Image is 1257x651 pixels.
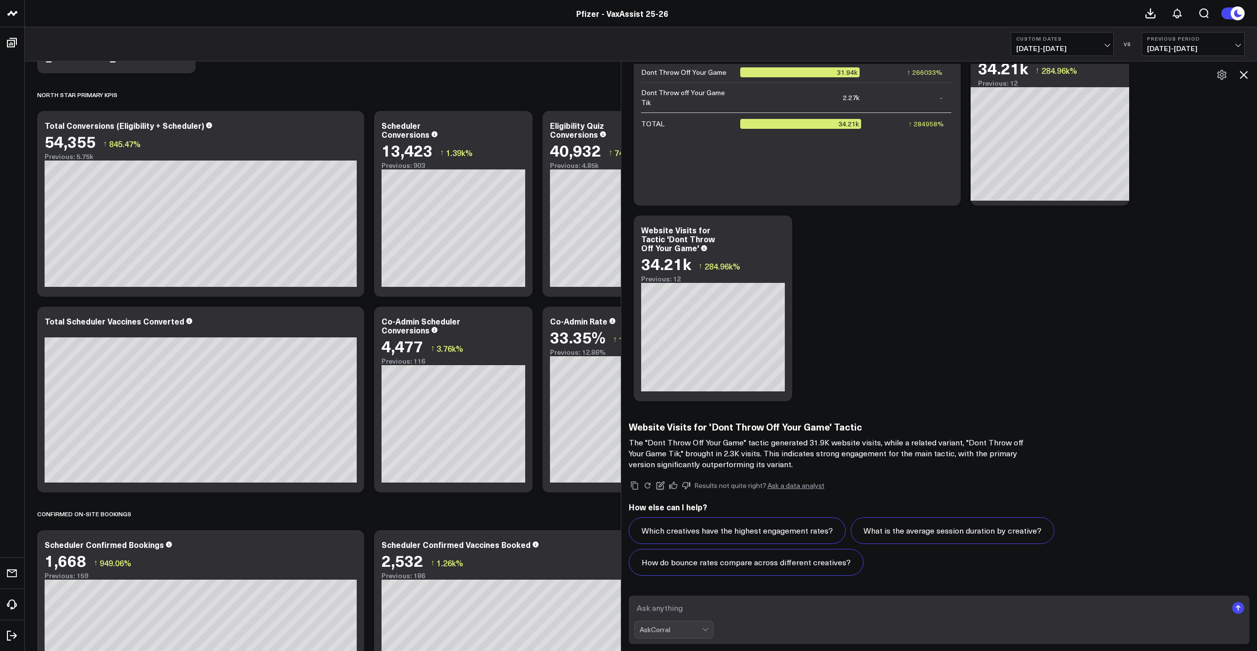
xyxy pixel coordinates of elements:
div: Previous: 12 [978,79,1122,87]
span: ↑ [1036,64,1039,77]
div: Scheduler Conversions [382,120,430,140]
h2: How else can I help? [629,501,1250,512]
span: ↑ [440,146,444,159]
span: ↑ [431,556,435,569]
span: 845.47% [109,138,141,149]
div: Previous: 4.85k [550,162,694,169]
span: [DATE] - [DATE] [1016,45,1108,53]
h3: Website Visits for 'Dont Throw Off Your Game' Tactic [629,421,1025,432]
div: Dont Throw Off Your Game [641,67,726,77]
span: 3.76k% [437,343,463,354]
div: AskCorral [640,626,702,634]
span: ↑ [608,146,612,159]
button: What is the average session duration by creative? [851,517,1054,544]
div: 2.27k [843,93,860,103]
button: Which creatives have the highest engagement rates? [629,517,846,544]
div: 2,532 [382,551,423,569]
div: Previous: 903 [382,162,525,169]
div: Scheduler Confirmed Bookings [45,539,164,550]
span: 284.96k% [1041,65,1077,76]
div: 54,355 [45,132,96,150]
button: Copy [629,480,641,491]
div: - [940,93,942,103]
div: Total Scheduler Vaccines Converted [45,316,184,326]
div: Co-Admin Scheduler Conversions [382,316,460,335]
div: Previous: 116 [382,357,525,365]
button: Previous Period[DATE]-[DATE] [1142,32,1245,56]
span: ↑ [431,342,435,355]
div: Co-Admin Rate [550,316,607,326]
div: Previous: 12 [641,275,785,283]
div: 34.21k [740,119,862,129]
span: 949.06% [100,557,131,568]
div: Previous: 159 [45,572,357,580]
span: ↑ [103,137,107,150]
span: ↑ [94,556,98,569]
b: Custom Dates [1016,36,1108,42]
span: 284.96k% [705,261,740,271]
span: 744.66% [614,147,646,158]
div: Previous: 5.75k [45,153,357,161]
b: Previous Period [1147,36,1239,42]
div: 1,668 [45,551,86,569]
a: Ask a data analyst [767,482,824,489]
div: 4,477 [382,337,423,355]
div: Dont Throw off Your Game Tik [641,88,731,108]
div: Scheduler Confirmed Vaccines Booked [382,539,531,550]
div: North Star Primary KPIs [37,83,117,106]
div: ↑ 284958% [909,119,944,129]
div: Previous: 12.86% [550,348,694,356]
div: Confirmed On-Site Bookings [37,502,131,525]
div: Total Conversions (Eligibility + Scheduler) [45,120,204,131]
div: ↑ 266033% [907,67,942,77]
span: Results not quite right? [694,481,766,490]
div: TOTAL [641,119,664,129]
p: The "Dont Throw Off Your Game" tactic generated 31.9K website visits, while a related variant, "D... [629,437,1025,470]
span: [DATE] - [DATE] [1147,45,1239,53]
span: 1.39k% [446,147,473,158]
button: How do bounce rates compare across different creatives? [629,549,864,576]
div: 40,932 [550,141,601,159]
div: Website Visits for Tactic 'Dont Throw Off Your Game' [641,224,715,253]
div: 31.94k [740,67,860,77]
div: 34.21k [641,255,691,272]
button: Custom Dates[DATE]-[DATE] [1011,32,1114,56]
div: 34.21k [978,59,1028,77]
div: 13,423 [382,141,433,159]
div: VS [1119,41,1137,47]
div: 33.35% [550,328,605,346]
a: Pfizer - VaxAssist 25-26 [576,8,668,19]
span: 1.26k% [437,557,463,568]
span: ↑ [699,260,703,272]
div: Eligibility Quiz Conversions [550,120,604,140]
div: Previous: 186 [382,572,694,580]
span: ↑ [613,333,617,346]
